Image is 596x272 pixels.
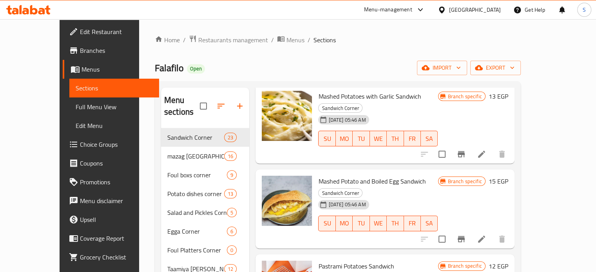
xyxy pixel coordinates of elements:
span: export [476,63,514,73]
span: MO [339,218,350,229]
span: 16 [225,153,236,160]
span: Open [187,65,205,72]
button: FR [404,216,421,231]
h6: 15 EGP [489,176,508,187]
a: Sections [69,79,159,97]
a: Edit menu item [477,234,486,244]
span: FR [407,218,418,229]
span: TU [356,218,366,229]
img: Mashed Potato and Boiled Egg Sandwich [262,176,312,226]
span: Coupons [80,159,153,168]
button: delete [493,230,511,249]
span: Upsell [80,215,153,224]
button: TH [387,216,404,231]
li: / [271,35,274,45]
span: MO [339,133,350,144]
img: Mashed Potatoes with Garlic Sandwich [262,91,312,141]
li: / [183,35,186,45]
button: export [470,61,521,75]
a: Restaurants management [189,35,268,45]
span: Restaurants management [198,35,268,45]
span: SU [322,133,332,144]
a: Full Menu View [69,97,159,116]
span: TH [390,218,400,229]
span: Mashed Potatoes with Garlic Sandwich [318,90,421,102]
nav: breadcrumb [155,35,521,45]
span: Choice Groups [80,140,153,149]
div: Sandwich Corner [318,188,362,198]
a: Edit Menu [69,116,159,135]
span: Promotions [80,177,153,187]
a: Grocery Checklist [63,248,159,267]
button: SU [318,216,335,231]
span: Salad and Pickles Corner [167,208,227,217]
div: mazag Sandwich Corner [167,151,224,161]
span: Pastrami Potatoes Sandwich [318,260,394,272]
button: SU [318,131,335,146]
a: Coupons [63,154,159,173]
span: Menus [286,35,304,45]
button: WE [370,216,387,231]
span: [DATE] 05:46 AM [325,201,369,208]
button: WE [370,131,387,146]
span: SA [424,133,435,144]
span: Sandwich Corner [319,104,362,113]
span: 6 [227,228,236,235]
button: SA [421,131,438,146]
button: MO [336,131,353,146]
span: Branches [80,46,153,55]
a: Menus [63,60,159,79]
span: SA [424,218,435,229]
span: Egga Corner [167,227,227,236]
a: Choice Groups [63,135,159,154]
a: Branches [63,41,159,60]
span: Foul boxs corner [167,170,227,180]
span: Select all sections [195,98,212,114]
div: Salad and Pickles Corner5 [161,203,249,222]
button: TU [353,131,370,146]
button: MO [336,216,353,231]
div: Sandwich Corner [318,103,362,113]
h6: 12 EGP [489,261,508,272]
div: items [224,189,237,198]
a: Home [155,35,180,45]
button: TU [353,216,370,231]
div: Sandwich Corner23 [161,128,249,147]
div: items [224,133,237,142]
a: Upsell [63,210,159,229]
span: 13 [225,190,236,198]
a: Coverage Report [63,229,159,248]
span: SU [322,218,332,229]
span: Branch specific [445,178,485,185]
a: Promotions [63,173,159,191]
a: Edit Restaurant [63,22,159,41]
span: 9 [227,171,236,179]
span: Sandwich Corner [167,133,224,142]
span: mazag [GEOGRAPHIC_DATA] [167,151,224,161]
span: Coverage Report [80,234,153,243]
div: Egga Corner6 [161,222,249,241]
div: items [227,227,237,236]
span: Menus [82,65,153,74]
span: Select to update [434,231,450,247]
span: TU [356,133,366,144]
span: S [583,5,586,14]
div: Foul boxs corner9 [161,166,249,184]
span: Sandwich Corner [319,189,362,198]
button: FR [404,131,421,146]
span: Select to update [434,146,450,162]
span: Mashed Potato and Boiled Egg Sandwich [318,175,426,187]
div: Potato dishes corner13 [161,184,249,203]
span: WE [373,133,384,144]
span: Foul Platters Corner [167,245,227,255]
span: FR [407,133,418,144]
button: Add section [230,97,249,115]
a: Edit menu item [477,150,486,159]
button: Branch-specific-item [452,230,471,249]
button: TH [387,131,404,146]
button: Branch-specific-item [452,145,471,164]
div: Foul Platters Corner0 [161,241,249,259]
